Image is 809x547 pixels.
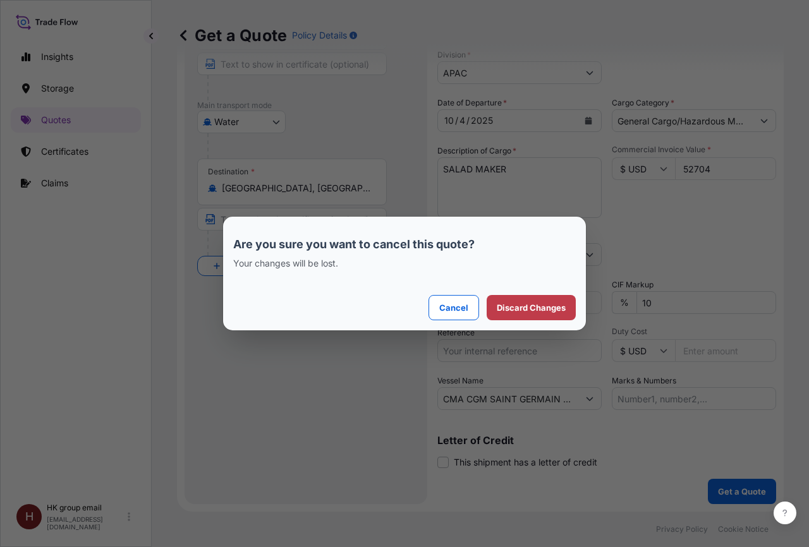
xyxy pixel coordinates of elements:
[233,257,576,270] p: Your changes will be lost.
[487,295,576,320] button: Discard Changes
[497,301,566,314] p: Discard Changes
[429,295,479,320] button: Cancel
[439,301,468,314] p: Cancel
[233,237,576,252] p: Are you sure you want to cancel this quote?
